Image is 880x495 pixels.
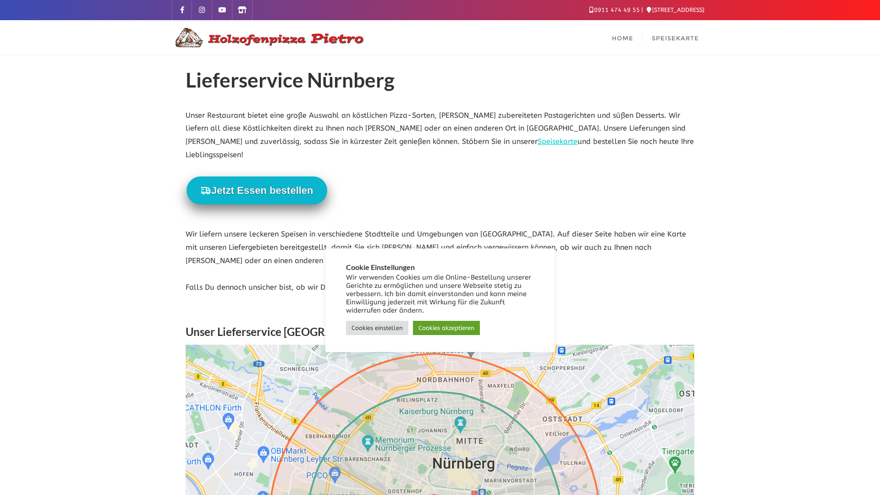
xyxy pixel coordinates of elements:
[413,321,480,335] a: Cookies akzeptieren
[647,6,704,13] a: [STREET_ADDRESS]
[538,137,577,146] a: Speisekarte
[589,6,640,13] a: 0911 474 49 55
[186,109,694,162] p: Unser Restaurant bietet eine große Auswahl an köstlichen Pizza-Sorten, [PERSON_NAME] zubereiteten...
[603,20,643,55] a: Home
[612,34,633,42] span: Home
[186,69,694,95] h1: Lieferservice Nürnberg
[346,263,534,271] h5: Cookie Einstellungen
[186,321,694,345] h3: Unser Lieferservice [GEOGRAPHIC_DATA]
[346,321,408,335] a: Cookies einstellen
[187,176,327,204] button: Jetzt Essen bestellen
[172,27,364,49] img: Logo
[186,228,694,267] p: Wir liefern unsere leckeren Speisen in verschiedene Stadtteile und Umgebungen von [GEOGRAPHIC_DAT...
[652,34,699,42] span: Speisekarte
[346,274,534,315] div: Wir verwenden Cookies um die Online-Bestellung unserer Gerichte zu ermöglichen und unsere Webseit...
[643,20,708,55] a: Speisekarte
[186,281,694,294] p: Falls Du dennoch unsicher bist, ob wir Dich beliefern können, ruf uns gerne [PERSON_NAME] an!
